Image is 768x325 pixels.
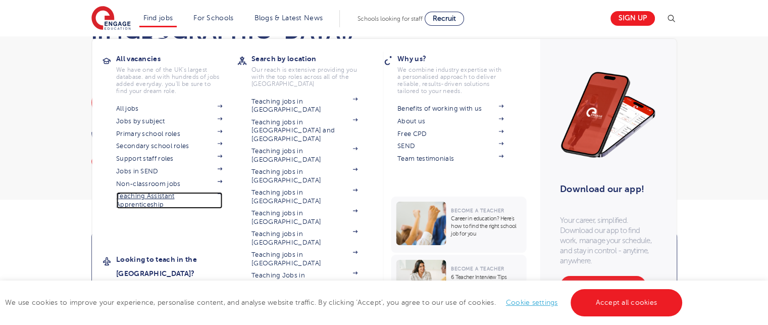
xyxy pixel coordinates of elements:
span: We use cookies to improve your experience, personalise content, and analyse website traffic. By c... [5,299,685,306]
a: Primary school roles [116,130,222,138]
h3: Looking to teach in the [GEOGRAPHIC_DATA]? [116,252,237,281]
a: Meetthe team [91,233,172,314]
a: Secondary school roles [116,142,222,150]
a: Download our app [560,276,646,295]
a: Become a TeacherCareer in education? Here’s how to find the right school job for you [391,197,529,253]
p: 6 Teacher Interview Tips [451,273,521,281]
a: About us [397,117,503,125]
h3: Why us? [397,52,519,66]
a: Search by locationOur reach is extensive providing you with the top roles across all of the [GEOG... [251,52,373,87]
a: Recruit [425,12,464,26]
p: Our reach is extensive providing you with the top roles across all of the [GEOGRAPHIC_DATA] [251,66,357,87]
a: Free CPD [397,130,503,138]
a: Teaching jobs in [GEOGRAPHIC_DATA] [251,147,357,164]
a: Accept all cookies [571,289,683,316]
a: SEND [397,142,503,150]
img: Engage Education [91,6,131,31]
a: Teaching jobs in [GEOGRAPHIC_DATA] [251,189,357,205]
a: 0113 323 7633 [91,130,203,146]
a: Non-classroom jobs [116,180,222,188]
a: Teaching jobs in [GEOGRAPHIC_DATA] [251,230,357,247]
p: We have one of the UK's largest database. and with hundreds of jobs added everyday. you'll be sur... [116,66,222,95]
h3: Download our app! [560,178,651,200]
h3: All vacancies [116,52,237,66]
a: Looking for a new agency partner? [91,89,230,116]
a: All vacanciesWe have one of the UK's largest database. and with hundreds of jobs added everyday. ... [116,52,237,95]
a: For Schools [193,14,233,22]
p: Your career, simplified. Download our app to find work, manage your schedule, and stay in control... [560,215,656,266]
p: We combine industry expertise with a personalised approach to deliver reliable, results-driven so... [397,66,503,95]
p: Career in education? Here’s how to find the right school job for you [451,215,521,238]
a: Become a Teacher6 Teacher Interview Tips [391,255,529,308]
a: Support staff roles [116,155,222,163]
span: Become a Teacher [451,266,504,271]
a: Teaching jobs in [GEOGRAPHIC_DATA] [251,98,357,114]
a: Sign up [610,11,655,26]
a: Cookie settings [506,299,558,306]
a: Teaching jobs in [GEOGRAPHIC_DATA] [251,168,357,184]
a: Teaching jobs in [GEOGRAPHIC_DATA] [251,209,357,226]
a: Jobs in SEND [116,167,222,175]
a: Find jobs [143,14,173,22]
span: Become a Teacher [451,208,504,213]
span: Schools looking for staff [357,15,423,22]
a: Why us?We combine industry expertise with a personalised approach to deliver reliable, results-dr... [397,52,519,95]
a: Blogs & Latest News [254,14,323,22]
div: [STREET_ADDRESS] [91,157,374,171]
a: Benefits of working with us [397,105,503,113]
h3: Search by location [251,52,373,66]
a: Looking to teach in the [GEOGRAPHIC_DATA]?We've supported teachers from all over the world to rel... [116,252,237,323]
a: Jobs by subject [116,117,222,125]
a: Teaching jobs in [GEOGRAPHIC_DATA] [251,251,357,267]
a: Team testimonials [397,155,503,163]
a: All jobs [116,105,222,113]
a: Teaching Jobs in [GEOGRAPHIC_DATA] [251,271,357,288]
a: Teaching Assistant Apprenticeship [116,192,222,209]
span: Recruit [433,15,456,22]
a: Teaching jobs in [GEOGRAPHIC_DATA] and [GEOGRAPHIC_DATA] [251,118,357,143]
